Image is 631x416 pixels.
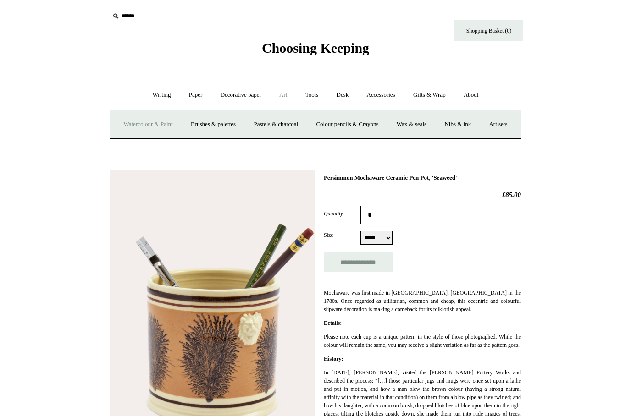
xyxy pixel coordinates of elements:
[324,320,342,326] strong: Details:
[324,209,360,218] label: Quantity
[455,83,487,107] a: About
[324,333,521,349] p: Please note each cup is a unique pattern in the style of those photographed. While the colour wil...
[324,289,521,313] p: Mochaware was first made in [GEOGRAPHIC_DATA], [GEOGRAPHIC_DATA] in the 1780s. Once regarded as u...
[262,48,369,54] a: Choosing Keeping
[181,83,211,107] a: Paper
[324,191,521,199] h2: £85.00
[328,83,357,107] a: Desk
[183,112,244,137] a: Brushes & palettes
[271,83,295,107] a: Art
[115,112,181,137] a: Watercolour & Paint
[454,20,523,41] a: Shopping Basket (0)
[436,112,479,137] a: Nibs & ink
[481,112,515,137] a: Art sets
[262,40,369,55] span: Choosing Keeping
[388,112,435,137] a: Wax & seals
[324,231,360,239] label: Size
[144,83,179,107] a: Writing
[324,174,521,181] h1: Persimmon Mochaware Ceramic Pen Pot, 'Seaweed'
[308,112,387,137] a: Colour pencils & Crayons
[212,83,270,107] a: Decorative paper
[297,83,327,107] a: Tools
[245,112,306,137] a: Pastels & charcoal
[359,83,404,107] a: Accessories
[324,356,343,362] strong: History:
[405,83,454,107] a: Gifts & Wrap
